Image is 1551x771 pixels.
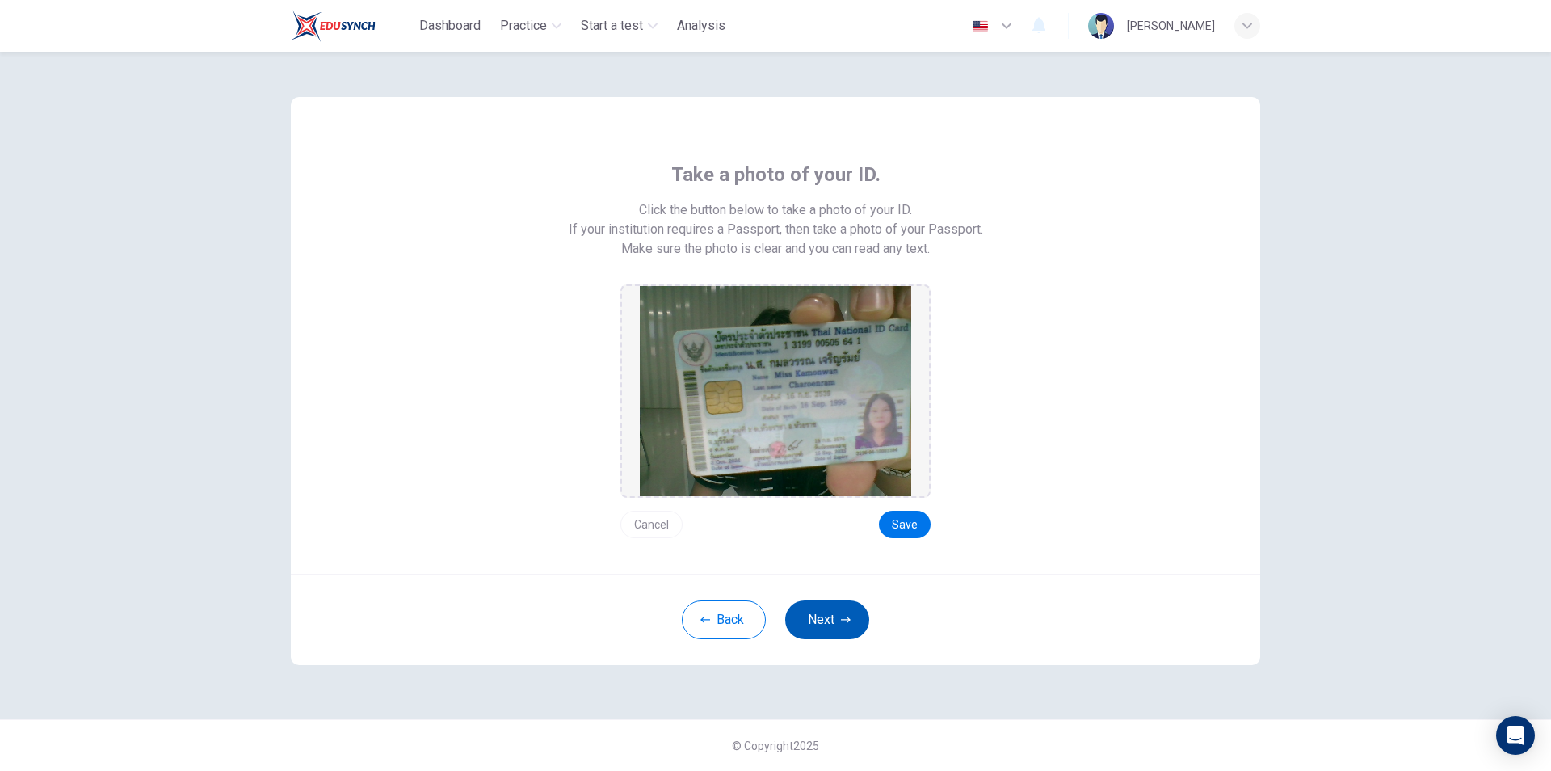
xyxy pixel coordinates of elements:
[419,16,481,36] span: Dashboard
[574,11,664,40] button: Start a test
[677,16,725,36] span: Analysis
[291,10,376,42] img: Train Test logo
[1088,13,1114,39] img: Profile picture
[970,20,990,32] img: en
[1127,16,1215,36] div: [PERSON_NAME]
[500,16,547,36] span: Practice
[291,10,413,42] a: Train Test logo
[569,200,983,239] span: Click the button below to take a photo of your ID. If your institution requires a Passport, then ...
[671,162,881,187] span: Take a photo of your ID.
[621,239,930,259] span: Make sure the photo is clear and you can read any text.
[1496,716,1535,755] div: Open Intercom Messenger
[494,11,568,40] button: Practice
[879,511,931,538] button: Save
[640,286,911,496] img: preview screemshot
[732,739,819,752] span: © Copyright 2025
[413,11,487,40] button: Dashboard
[620,511,683,538] button: Cancel
[682,600,766,639] button: Back
[670,11,732,40] button: Analysis
[581,16,643,36] span: Start a test
[785,600,869,639] button: Next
